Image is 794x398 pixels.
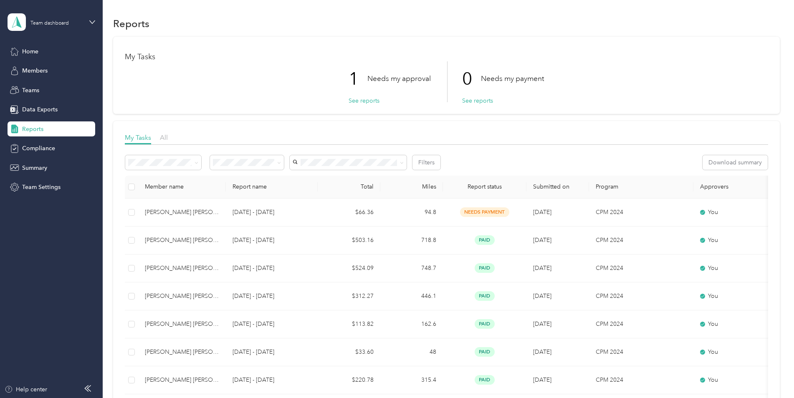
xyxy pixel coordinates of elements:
[460,207,509,217] span: needs payment
[700,208,770,217] div: You
[533,348,551,355] span: [DATE]
[145,375,219,385] div: [PERSON_NAME] [PERSON_NAME]. [PERSON_NAME]
[22,105,58,114] span: Data Exports
[589,366,693,394] td: CPM 2024
[596,292,687,301] p: CPM 2024
[533,292,551,300] span: [DATE]
[703,155,768,170] button: Download summary
[596,264,687,273] p: CPM 2024
[700,348,770,357] div: You
[533,237,551,244] span: [DATE]
[125,53,768,61] h1: My Tasks
[233,348,311,357] p: [DATE] - [DATE]
[318,254,380,282] td: $524.09
[700,320,770,329] div: You
[387,183,436,190] div: Miles
[589,282,693,310] td: CPM 2024
[596,208,687,217] p: CPM 2024
[113,19,149,28] h1: Reports
[475,375,495,385] span: paid
[22,47,38,56] span: Home
[533,264,551,272] span: [DATE]
[380,227,443,254] td: 718.8
[747,351,794,398] iframe: Everlance-gr Chat Button Frame
[589,338,693,366] td: CPM 2024
[533,320,551,327] span: [DATE]
[318,199,380,227] td: $66.36
[349,96,379,105] button: See reports
[380,338,443,366] td: 48
[145,320,219,329] div: [PERSON_NAME] [PERSON_NAME]. [PERSON_NAME]
[125,134,151,141] span: My Tasks
[700,292,770,301] div: You
[380,366,443,394] td: 315.4
[233,236,311,245] p: [DATE] - [DATE]
[22,86,39,95] span: Teams
[596,375,687,385] p: CPM 2024
[318,227,380,254] td: $503.16
[22,144,55,153] span: Compliance
[145,183,219,190] div: Member name
[233,292,311,301] p: [DATE] - [DATE]
[318,282,380,310] td: $312.27
[693,176,777,199] th: Approvers
[22,125,43,134] span: Reports
[700,236,770,245] div: You
[700,375,770,385] div: You
[450,183,520,190] span: Report status
[145,292,219,301] div: [PERSON_NAME] [PERSON_NAME]. [PERSON_NAME]
[367,73,431,84] p: Needs my approval
[462,61,481,96] p: 0
[475,319,495,329] span: paid
[475,263,495,273] span: paid
[526,176,589,199] th: Submitted on
[589,227,693,254] td: CPM 2024
[596,348,687,357] p: CPM 2024
[462,96,493,105] button: See reports
[145,264,219,273] div: [PERSON_NAME] [PERSON_NAME]. [PERSON_NAME]
[324,183,374,190] div: Total
[412,155,440,170] button: Filters
[145,348,219,357] div: [PERSON_NAME] [PERSON_NAME]. [PERSON_NAME]
[475,347,495,357] span: paid
[22,66,48,75] span: Members
[138,176,226,199] th: Member name
[533,376,551,383] span: [DATE]
[380,282,443,310] td: 446.1
[380,254,443,282] td: 748.7
[589,310,693,338] td: CPM 2024
[589,176,693,199] th: Program
[233,320,311,329] p: [DATE] - [DATE]
[22,164,47,172] span: Summary
[700,264,770,273] div: You
[233,264,311,273] p: [DATE] - [DATE]
[318,310,380,338] td: $113.82
[233,375,311,385] p: [DATE] - [DATE]
[349,61,367,96] p: 1
[596,236,687,245] p: CPM 2024
[145,208,219,217] div: [PERSON_NAME] [PERSON_NAME]. [PERSON_NAME]
[481,73,544,84] p: Needs my payment
[380,199,443,227] td: 94.8
[233,208,311,217] p: [DATE] - [DATE]
[318,366,380,394] td: $220.78
[5,385,47,394] button: Help center
[22,183,61,191] span: Team Settings
[145,236,219,245] div: [PERSON_NAME] [PERSON_NAME]. [PERSON_NAME]
[589,254,693,282] td: CPM 2024
[318,338,380,366] td: $33.60
[475,291,495,301] span: paid
[475,235,495,245] span: paid
[380,310,443,338] td: 162.6
[589,199,693,227] td: CPM 2024
[160,134,168,141] span: All
[226,176,318,199] th: Report name
[30,21,69,26] div: Team dashboard
[596,320,687,329] p: CPM 2024
[533,209,551,216] span: [DATE]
